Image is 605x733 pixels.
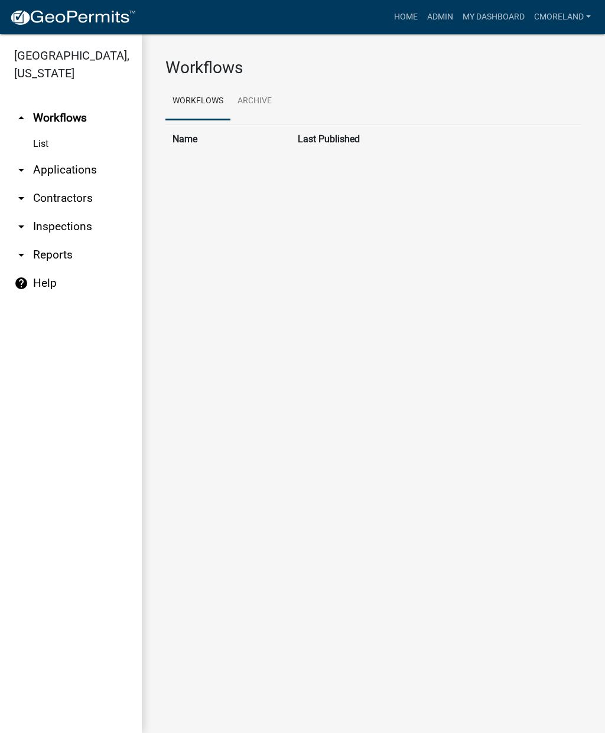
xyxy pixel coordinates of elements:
[14,220,28,234] i: arrow_drop_down
[529,6,596,28] a: cmoreland
[165,58,581,78] h3: Workflows
[14,191,28,205] i: arrow_drop_down
[14,276,28,290] i: help
[165,125,291,153] th: Name
[291,125,536,153] th: Last Published
[14,163,28,177] i: arrow_drop_down
[14,248,28,262] i: arrow_drop_down
[458,6,529,28] a: My Dashboard
[14,111,28,125] i: arrow_drop_up
[389,6,422,28] a: Home
[422,6,458,28] a: Admin
[230,83,279,120] a: Archive
[165,83,230,120] a: Workflows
